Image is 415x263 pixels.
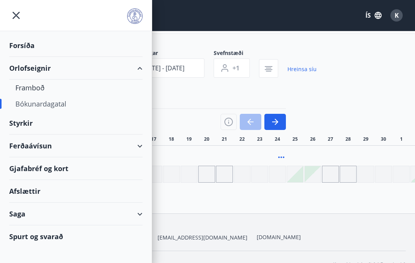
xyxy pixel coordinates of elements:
span: 28 [345,136,351,142]
span: 17 [151,136,156,142]
span: 29 [363,136,369,142]
button: ÍS [361,8,386,22]
div: Orlofseignir [9,57,143,80]
span: 30 [381,136,386,142]
span: [EMAIL_ADDRESS][DOMAIN_NAME] [158,234,247,241]
div: Bókunardagatal [15,96,136,112]
span: 20 [204,136,209,142]
a: Hreinsa síu [287,61,317,78]
span: 24 [275,136,280,142]
span: K [395,11,399,20]
span: 21 [222,136,227,142]
span: Svefnstæði [214,49,259,58]
span: Dagsetningar [123,49,214,58]
button: K [387,6,406,25]
span: +1 [232,64,239,72]
div: Styrkir [9,112,143,135]
span: [DATE] - [DATE] [142,64,184,72]
span: 26 [310,136,315,142]
button: menu [9,8,23,22]
span: 18 [169,136,174,142]
div: Gjafabréf og kort [9,157,143,180]
span: 27 [328,136,333,142]
span: 23 [257,136,262,142]
div: Spurt og svarað [9,225,143,248]
span: 1 [400,136,403,142]
a: [DOMAIN_NAME] [257,233,301,241]
div: Afslættir [9,180,143,203]
div: Forsíða [9,34,143,57]
div: Saga [9,203,143,225]
div: Ferðaávísun [9,135,143,157]
button: +1 [214,58,250,78]
span: 19 [186,136,192,142]
button: [DATE] - [DATE] [123,58,204,78]
img: union_logo [127,8,143,24]
span: 22 [239,136,245,142]
span: 25 [292,136,298,142]
div: Framboð [15,80,136,96]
